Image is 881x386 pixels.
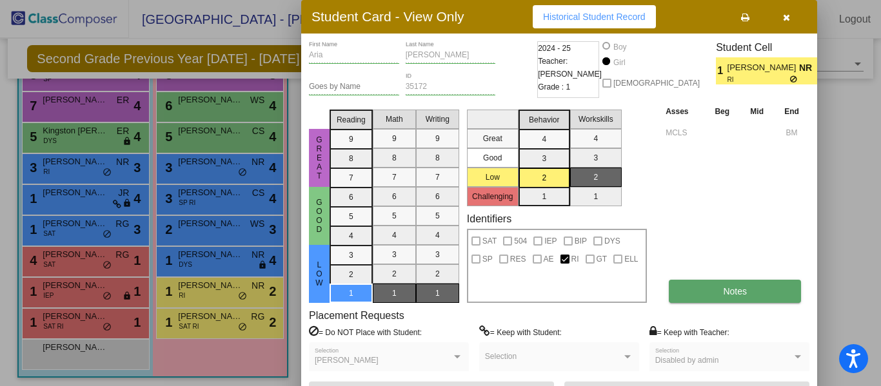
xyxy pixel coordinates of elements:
span: Grade : 1 [538,81,570,93]
span: Good [313,198,325,234]
h3: Student Card - View Only [312,8,464,24]
span: Historical Student Record [543,12,646,22]
span: BIP [575,233,587,249]
span: Notes [723,286,747,296]
label: Identifiers [467,213,511,225]
th: Mid [740,104,774,119]
label: Placement Requests [309,309,404,322]
button: Notes [669,280,801,303]
span: [PERSON_NAME] [728,61,799,75]
label: = Keep with Student: [479,325,562,338]
span: AE [544,251,554,267]
span: SP [482,251,493,267]
span: Low [313,260,325,287]
th: End [774,104,809,119]
span: [PERSON_NAME] [315,356,379,365]
span: RES [510,251,526,267]
span: 2024 - 25 [538,42,571,55]
span: 1 [716,63,727,79]
input: assessment [666,123,701,142]
input: Enter ID [406,82,496,92]
span: SAT [482,233,497,249]
th: Asses [662,104,704,119]
h3: Student Cell [716,41,828,53]
span: ELL [624,251,638,267]
th: Beg [704,104,740,119]
span: 504 [514,233,527,249]
span: DYS [604,233,620,249]
span: [DEMOGRAPHIC_DATA] [613,75,700,91]
span: Disabled by admin [655,356,719,365]
span: RI [728,75,790,84]
span: NR [799,61,817,75]
button: Historical Student Record [533,5,656,28]
span: GT [597,251,608,267]
span: Great [313,135,325,180]
span: Teacher: [PERSON_NAME] [538,55,602,81]
span: IEP [544,233,557,249]
span: RI [571,251,579,267]
label: = Keep with Teacher: [649,325,729,338]
input: goes by name [309,82,399,92]
div: Boy [613,41,627,53]
span: 2 [817,63,828,79]
label: = Do NOT Place with Student: [309,325,422,338]
div: Girl [613,57,626,68]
